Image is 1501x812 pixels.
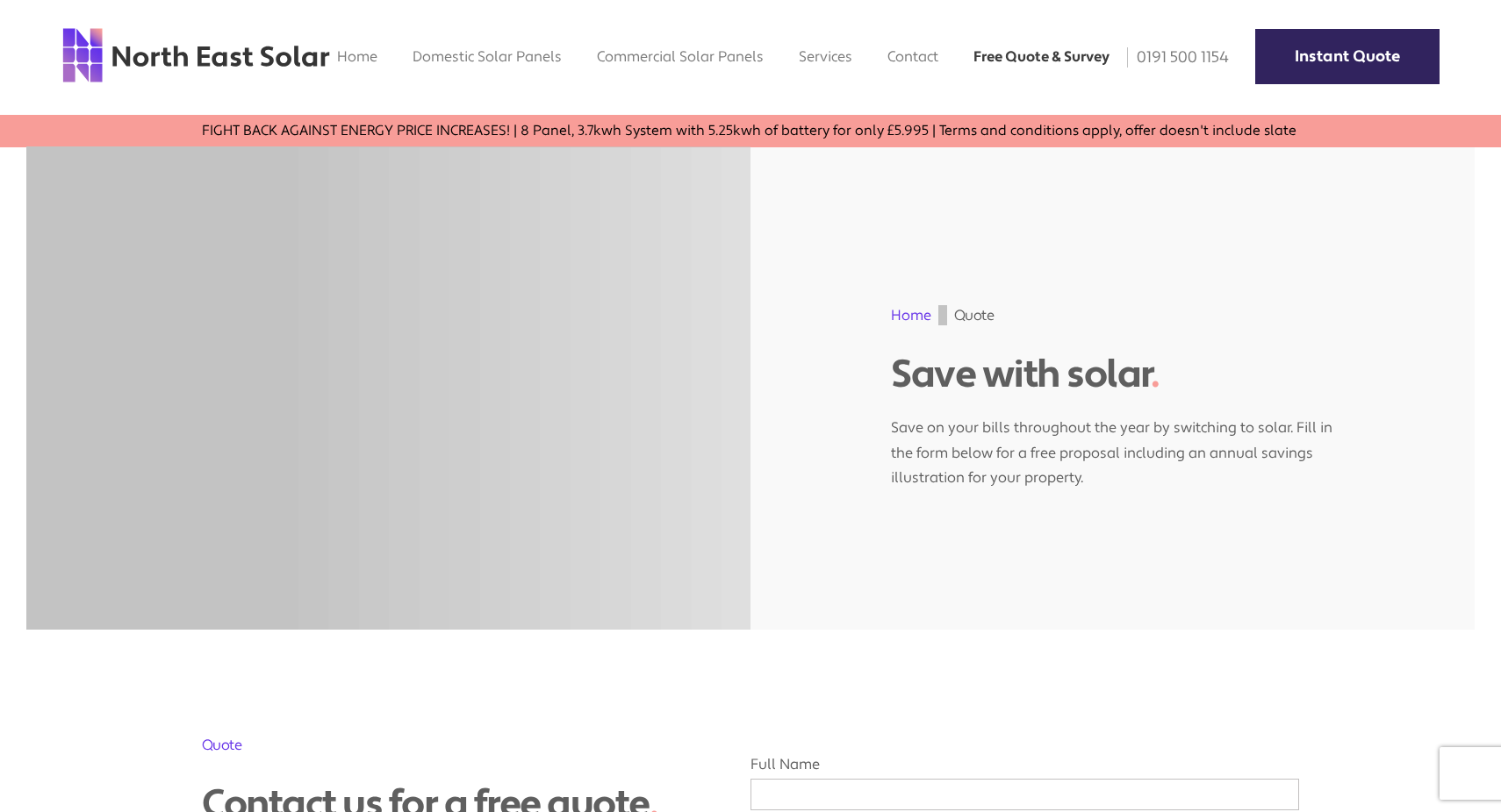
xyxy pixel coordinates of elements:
h2: Quote [202,735,707,755]
p: Save on your bills throughout the year by switching to solar. Fill in the form below for a free p... [891,398,1334,489]
a: Home [891,306,931,324]
a: Contact [887,47,938,66]
a: Free Quote & Survey [973,47,1110,66]
img: gif;base64,R0lGODdhAQABAPAAAMPDwwAAACwAAAAAAQABAAACAkQBADs= [938,305,947,325]
a: Services [799,47,852,66]
a: 0191 500 1154 [1115,47,1229,68]
a: Commercial Solar Panels [597,47,764,66]
label: Full Name [750,755,1299,801]
img: north east solar logo [61,26,331,84]
input: Full Name [750,779,1299,810]
a: Domestic Solar Panels [413,47,562,66]
img: phone icon [1127,47,1128,68]
span: . [1151,350,1160,399]
span: Quote [954,305,994,325]
h1: Save with solar [891,352,1334,398]
a: Home [337,47,377,66]
a: Instant Quote [1255,29,1440,84]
